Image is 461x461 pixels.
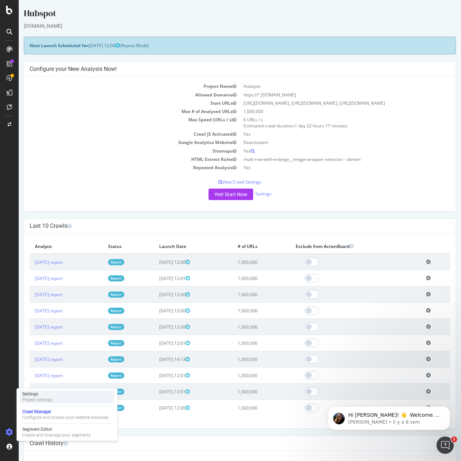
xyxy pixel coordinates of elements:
div: [DOMAIN_NAME] [5,22,437,30]
span: Hi [PERSON_NAME]! 👋 Welcome to Botify chat support! Have a question? Reply to this message and ou... [31,21,124,62]
a: [DATE] report [16,324,44,330]
h4: Crawl History [11,440,431,447]
td: 1,000,000 [214,270,272,286]
a: [DATE] report [16,259,44,265]
td: Allowed Domains [11,91,221,99]
h4: Configure your New Analysis Now! [11,65,431,73]
a: SettingsProject settings [19,390,115,403]
div: Settings [22,391,53,397]
span: [DATE] 12:01 [140,372,171,379]
td: https://*.[DOMAIN_NAME] [221,91,431,99]
a: Report [89,308,106,314]
a: [DATE] report [16,405,44,411]
a: Report [89,405,106,411]
span: [DATE] 12:00 [140,291,171,298]
a: Report [89,356,106,362]
a: Settings [237,191,253,197]
a: [DATE] report [16,356,44,362]
td: Google Analytics Website [11,138,221,146]
div: Crawl Manager [22,409,108,415]
a: Report [89,275,106,281]
td: 1,000,000 [214,351,272,367]
td: Max Speed (URLs / s) [11,116,221,130]
td: HTML Extract Rules [11,155,221,163]
th: Analysis [11,239,84,254]
a: [DATE] report [16,291,44,298]
button: Yes! Start Now [190,189,234,200]
td: Deactivated [221,138,431,146]
a: [DATE] report [16,340,44,346]
div: Create and manage your segments [22,432,91,438]
th: Launch Date [135,239,214,254]
iframe: Intercom notifications message [317,391,461,442]
div: Segment Editor [22,426,91,432]
a: [DATE] report [16,275,44,281]
td: Hubspot [221,82,431,90]
td: 1,000,000 [214,384,272,400]
span: [DATE] 14:13 [140,356,171,362]
td: Project Name [11,82,221,90]
strong: Next Launch Scheduled for: [11,42,70,49]
a: [DATE] report [16,372,44,379]
td: 1,000,000 [214,286,272,303]
span: [DATE] 12:01 [140,340,171,346]
td: 1,000,000 [214,400,272,416]
th: # of URLs [214,239,272,254]
div: Project settings [22,397,53,403]
a: Report [89,259,106,265]
td: Yes [221,163,431,172]
td: Crawl JS Activated [11,130,221,138]
a: Report [89,340,106,346]
a: [DATE] report [16,389,44,395]
td: Repeated Analysis [11,163,221,172]
td: 6 URLs / s Estimated crawl duration: [221,116,431,130]
span: [DATE] 12:00 [140,308,171,314]
th: Status [84,239,135,254]
span: [DATE] 12:00 [140,405,171,411]
a: Report [89,372,106,379]
a: [DATE] report [16,308,44,314]
span: [DATE] 12:00 [140,324,171,330]
td: 1,000,000 [221,107,431,116]
h4: Last 10 Crawls [11,222,431,230]
td: multi-row-with-enlarge__image-wrapper extractor - darwin [221,155,431,163]
span: [DATE] 13:51 [140,389,171,395]
span: [DATE] 12:00 [70,42,101,49]
th: Exclude from ActionBoard [272,239,402,254]
a: Report [89,291,106,298]
iframe: Intercom live chat [437,437,454,454]
span: 1 day 22 hours 17 minutes [276,123,329,129]
td: Sitemaps [11,147,221,155]
td: 1,000,000 [214,319,272,335]
td: 1,000,000 [214,303,272,319]
div: Configure and access your website analyses [22,415,108,420]
a: Report [89,389,106,395]
td: Max # of Analysed URLs [11,107,221,116]
span: [DATE] 12:01 [140,275,171,281]
td: Yes [221,130,431,138]
td: 1,000,000 [214,254,272,270]
td: Start URLs [11,99,221,107]
div: (Repeat Mode) [5,37,437,54]
p: View Crawl Settings [11,179,431,185]
span: [DATE] 12:00 [140,259,171,265]
p: Message from Laura, sent Il y a 8 sem [31,28,124,34]
td: [URL][DOMAIN_NAME], [URL][DOMAIN_NAME], [URL][DOMAIN_NAME] [221,99,431,107]
td: 1,000,000 [214,335,272,351]
td: 1,000,000 [214,367,272,384]
a: Crawl ManagerConfigure and access your website analyses [19,408,115,421]
td: Yes [221,147,431,155]
a: Report [89,324,106,330]
span: 1 [451,437,457,442]
a: Segment EditorCreate and manage your segments [19,426,115,439]
div: Hubspot [5,7,437,22]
